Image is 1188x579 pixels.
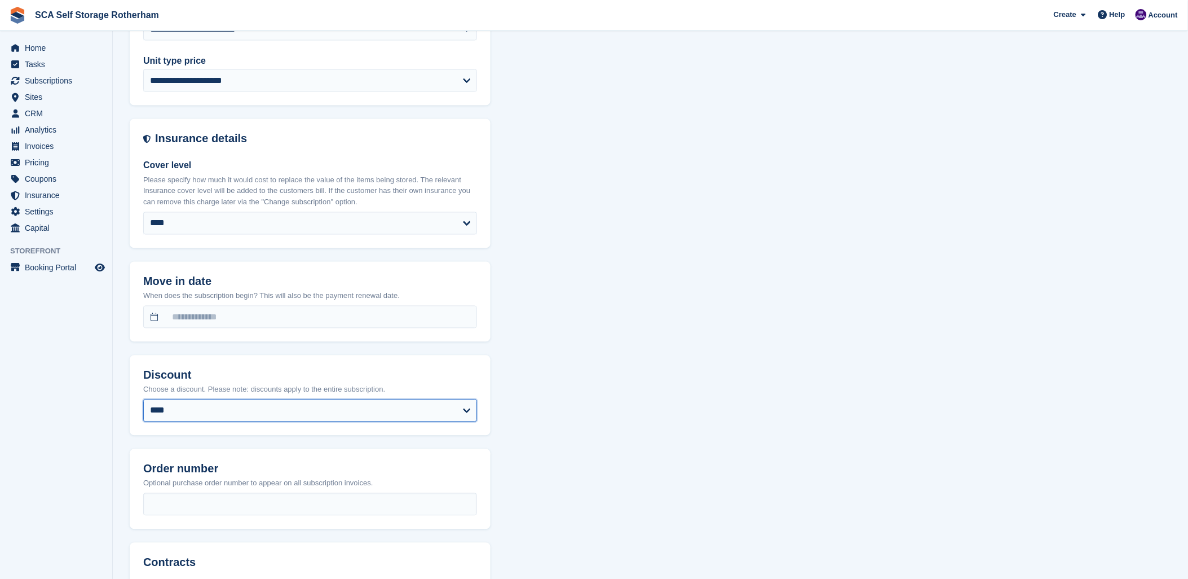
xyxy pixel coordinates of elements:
[6,40,107,56] a: menu
[143,54,477,68] label: Unit type price
[6,73,107,89] a: menu
[25,122,92,138] span: Analytics
[25,73,92,89] span: Subscriptions
[6,122,107,138] a: menu
[143,478,477,489] p: Optional purchase order number to appear on all subscription invoices.
[143,133,151,146] img: insurance-details-icon-731ffda60807649b61249b889ba3c5e2b5c27d34e2e1fb37a309f0fde93ff34a.svg
[6,204,107,220] a: menu
[25,138,92,154] span: Invoices
[143,159,477,173] label: Cover level
[143,175,477,208] p: Please specify how much it would cost to replace the value of the items being stored. The relevan...
[25,89,92,105] span: Sites
[25,220,92,236] span: Capital
[6,89,107,105] a: menu
[143,384,477,396] p: Choose a discount. Please note: discounts apply to the entire subscription.
[6,106,107,121] a: menu
[25,260,92,275] span: Booking Portal
[30,6,164,24] a: SCA Self Storage Rotherham
[25,40,92,56] span: Home
[1149,10,1178,21] span: Account
[143,291,477,302] p: When does the subscription begin? This will also be the payment renewal date.
[6,187,107,203] a: menu
[1136,9,1147,20] img: Kelly Neesham
[6,260,107,275] a: menu
[9,7,26,24] img: stora-icon-8386f47178a22dfd0bd8f6a31ec36ba5ce8667c1dd55bd0f319d3a0aa187defe.svg
[6,171,107,187] a: menu
[10,245,112,257] span: Storefront
[143,463,477,476] h2: Order number
[6,155,107,170] a: menu
[155,133,477,146] h2: Insurance details
[1110,9,1125,20] span: Help
[6,56,107,72] a: menu
[25,187,92,203] span: Insurance
[143,275,477,288] h2: Move in date
[143,369,477,382] h2: Discount
[93,261,107,274] a: Preview store
[25,171,92,187] span: Coupons
[143,556,477,569] h2: Contracts
[6,220,107,236] a: menu
[25,106,92,121] span: CRM
[6,138,107,154] a: menu
[25,56,92,72] span: Tasks
[25,155,92,170] span: Pricing
[25,204,92,220] span: Settings
[1054,9,1076,20] span: Create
